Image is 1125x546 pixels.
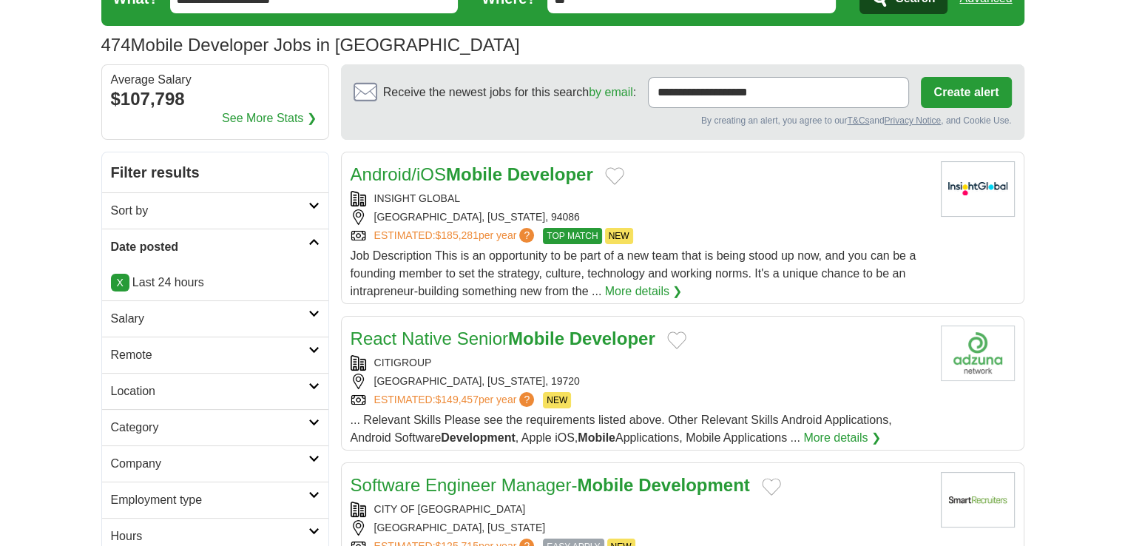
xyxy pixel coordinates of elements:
span: ... Relevant Skills Please see the requirements listed above. Other Relevant Skills Android Appli... [351,414,892,444]
button: Create alert [921,77,1011,108]
strong: Mobile [578,431,615,444]
a: CITY OF [GEOGRAPHIC_DATA] [374,503,526,515]
a: More details ❯ [803,429,881,447]
span: $185,281 [435,229,478,241]
a: Company [102,445,328,482]
h2: Filter results [102,152,328,192]
img: Company logo [941,326,1015,381]
div: Average Salary [111,74,320,86]
h2: Salary [111,310,308,328]
span: $149,457 [435,394,478,405]
a: by email [589,86,633,98]
strong: Mobile [446,164,502,184]
span: Job Description This is an opportunity to be part of a new team that is being stood up now, and y... [351,249,916,297]
a: T&Cs [847,115,869,126]
strong: Developer [570,328,655,348]
img: Insight Global logo [941,161,1015,217]
p: Last 24 hours [111,274,320,291]
div: [GEOGRAPHIC_DATA], [US_STATE], 19720 [351,374,929,389]
button: Add to favorite jobs [762,478,781,496]
a: Location [102,373,328,409]
a: Salary [102,300,328,337]
h2: Category [111,419,308,437]
img: City of Philadelphia logo [941,472,1015,528]
a: Android/iOSMobile Developer [351,164,593,184]
div: [GEOGRAPHIC_DATA], [US_STATE], 94086 [351,209,929,225]
div: CITIGROUP [351,355,929,371]
a: Remote [102,337,328,373]
button: Add to favorite jobs [667,331,686,349]
span: NEW [605,228,633,244]
div: $107,798 [111,86,320,112]
a: Employment type [102,482,328,518]
strong: Mobile [508,328,564,348]
h1: Mobile Developer Jobs in [GEOGRAPHIC_DATA] [101,35,520,55]
h2: Date posted [111,238,308,256]
a: Privacy Notice [884,115,941,126]
span: Receive the newest jobs for this search : [383,84,636,101]
h2: Hours [111,528,308,545]
a: Date posted [102,229,328,265]
h2: Remote [111,346,308,364]
span: 474 [101,32,131,58]
a: Category [102,409,328,445]
span: ? [519,392,534,407]
a: X [111,274,129,291]
strong: Developer [507,164,593,184]
span: ? [519,228,534,243]
h2: Company [111,455,308,473]
button: Add to favorite jobs [605,167,624,185]
h2: Location [111,382,308,400]
strong: Development [638,475,750,495]
div: By creating an alert, you agree to our and , and Cookie Use. [354,114,1012,127]
a: INSIGHT GLOBAL [374,192,460,204]
a: Software Engineer Manager-Mobile Development [351,475,750,495]
strong: Mobile [577,475,633,495]
strong: Development [441,431,515,444]
a: React Native SeniorMobile Developer [351,328,655,348]
a: Sort by [102,192,328,229]
span: NEW [543,392,571,408]
a: ESTIMATED:$149,457per year? [374,392,538,408]
a: ESTIMATED:$185,281per year? [374,228,538,244]
span: TOP MATCH [543,228,601,244]
h2: Sort by [111,202,308,220]
a: See More Stats ❯ [222,109,317,127]
a: More details ❯ [605,283,683,300]
h2: Employment type [111,491,308,509]
div: [GEOGRAPHIC_DATA], [US_STATE] [351,520,929,536]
